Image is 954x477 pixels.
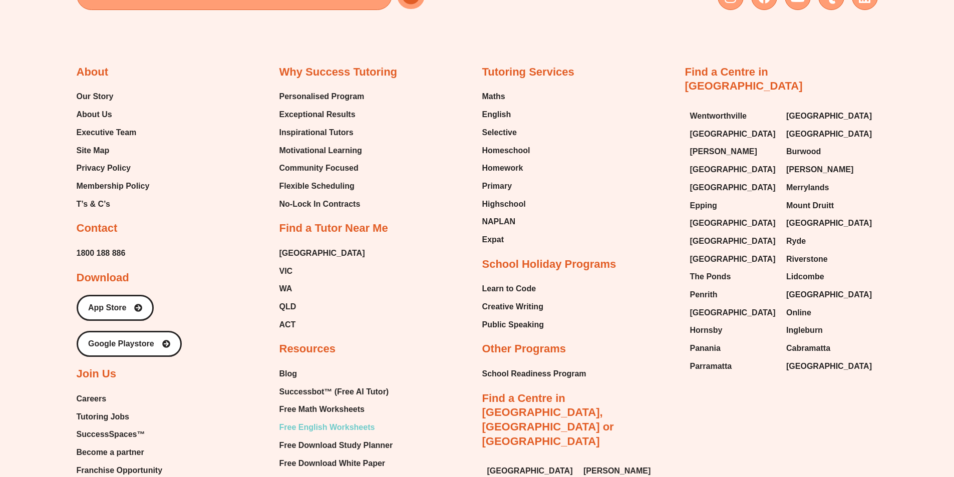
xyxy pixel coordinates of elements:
span: [GEOGRAPHIC_DATA] [690,252,776,267]
a: Blog [279,366,399,381]
span: Expat [482,232,504,247]
a: Inspirational Tutors [279,125,365,140]
a: About Us [77,107,150,122]
a: Highschool [482,197,530,212]
span: [GEOGRAPHIC_DATA] [786,127,872,142]
span: [GEOGRAPHIC_DATA] [786,216,872,231]
span: Free Download White Paper [279,456,386,471]
a: [GEOGRAPHIC_DATA] [786,216,873,231]
h2: Resources [279,342,336,356]
span: Homework [482,161,523,176]
h2: School Holiday Programs [482,257,616,272]
span: [PERSON_NAME] [690,144,757,159]
a: Parramatta [690,359,777,374]
a: [GEOGRAPHIC_DATA] [690,234,777,249]
span: Ryde [786,234,806,249]
a: Privacy Policy [77,161,150,176]
a: Selective [482,125,530,140]
span: Maths [482,89,505,104]
span: Become a partner [77,445,144,460]
a: Hornsby [690,323,777,338]
a: Find a Centre in [GEOGRAPHIC_DATA], [GEOGRAPHIC_DATA] or [GEOGRAPHIC_DATA] [482,392,614,447]
span: [GEOGRAPHIC_DATA] [690,162,776,177]
a: NAPLAN [482,214,530,229]
a: Expat [482,232,530,247]
a: Learn to Code [482,281,544,296]
span: [GEOGRAPHIC_DATA] [786,109,872,124]
span: VIC [279,264,293,279]
span: Mount Druitt [786,198,834,213]
a: Careers [77,391,163,406]
a: Find a Centre in [GEOGRAPHIC_DATA] [685,66,803,93]
span: Community Focused [279,161,359,176]
span: About Us [77,107,112,122]
h2: Why Success Tutoring [279,65,398,80]
a: Membership Policy [77,179,150,194]
a: [GEOGRAPHIC_DATA] [786,127,873,142]
a: QLD [279,299,365,314]
a: Exceptional Results [279,107,365,122]
span: Inspirational Tutors [279,125,354,140]
a: Public Speaking [482,317,544,332]
span: Tutoring Jobs [77,409,129,424]
h2: Download [77,271,129,285]
a: [GEOGRAPHIC_DATA] [279,246,365,261]
span: [PERSON_NAME] [786,162,853,177]
span: [GEOGRAPHIC_DATA] [690,127,776,142]
span: Blog [279,366,297,381]
a: Penrith [690,287,777,302]
a: Maths [482,89,530,104]
a: [GEOGRAPHIC_DATA] [690,162,777,177]
a: [PERSON_NAME] [690,144,777,159]
span: [GEOGRAPHIC_DATA] [690,180,776,195]
span: The Ponds [690,269,731,284]
span: [GEOGRAPHIC_DATA] [786,359,872,374]
h2: Find a Tutor Near Me [279,221,388,236]
a: Ingleburn [786,323,873,338]
a: ACT [279,317,365,332]
a: VIC [279,264,365,279]
a: App Store [77,295,154,321]
a: Wentworthville [690,109,777,124]
span: Hornsby [690,323,723,338]
a: Free Download Study Planner [279,438,399,453]
a: WA [279,281,365,296]
a: Merrylands [786,180,873,195]
a: Free Math Worksheets [279,402,399,417]
span: Executive Team [77,125,137,140]
span: No-Lock In Contracts [279,197,361,212]
a: School Readiness Program [482,366,586,381]
span: Exceptional Results [279,107,356,122]
span: [GEOGRAPHIC_DATA] [786,287,872,302]
span: Ingleburn [786,323,823,338]
a: Flexible Scheduling [279,179,365,194]
iframe: Chat Widget [787,364,954,477]
a: Google Playstore [77,331,182,357]
span: Highschool [482,197,526,212]
a: Free Download White Paper [279,456,399,471]
span: Privacy Policy [77,161,131,176]
a: [GEOGRAPHIC_DATA] [786,287,873,302]
a: Become a partner [77,445,163,460]
span: Online [786,305,811,320]
a: [GEOGRAPHIC_DATA] [690,180,777,195]
a: No-Lock In Contracts [279,197,365,212]
a: Homework [482,161,530,176]
a: Primary [482,179,530,194]
span: [GEOGRAPHIC_DATA] [690,216,776,231]
a: Mount Druitt [786,198,873,213]
a: [PERSON_NAME] [786,162,873,177]
span: Cabramatta [786,341,830,356]
span: App Store [88,304,126,312]
a: The Ponds [690,269,777,284]
a: 1800 188 886 [77,246,126,261]
a: Cabramatta [786,341,873,356]
span: Careers [77,391,107,406]
a: English [482,107,530,122]
span: WA [279,281,292,296]
a: Panania [690,341,777,356]
a: Creative Writing [482,299,544,314]
span: Successbot™ (Free AI Tutor) [279,384,389,399]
